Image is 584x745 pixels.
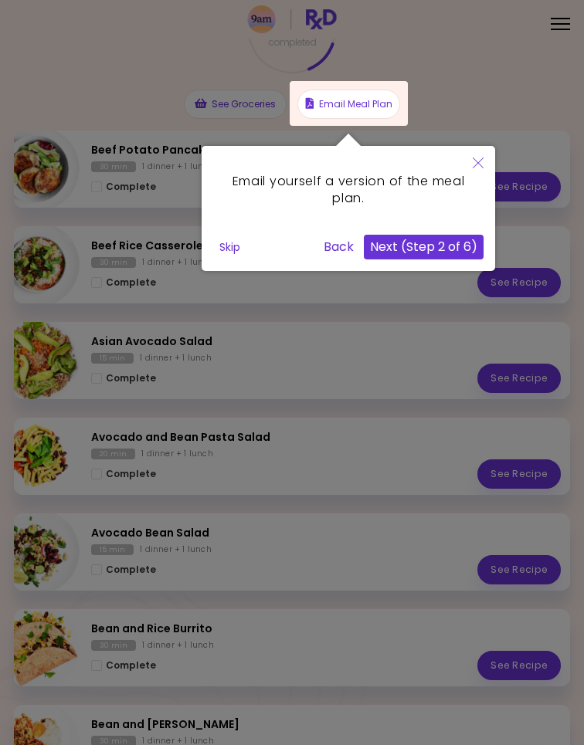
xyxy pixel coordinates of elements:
[317,235,360,259] button: Back
[461,146,495,182] button: Close
[202,146,495,271] div: Email yourself a version of the meal plan.
[213,157,484,223] div: Email yourself a version of the meal plan.
[213,235,246,259] button: Skip
[364,235,484,259] button: Next (Step 2 of 6)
